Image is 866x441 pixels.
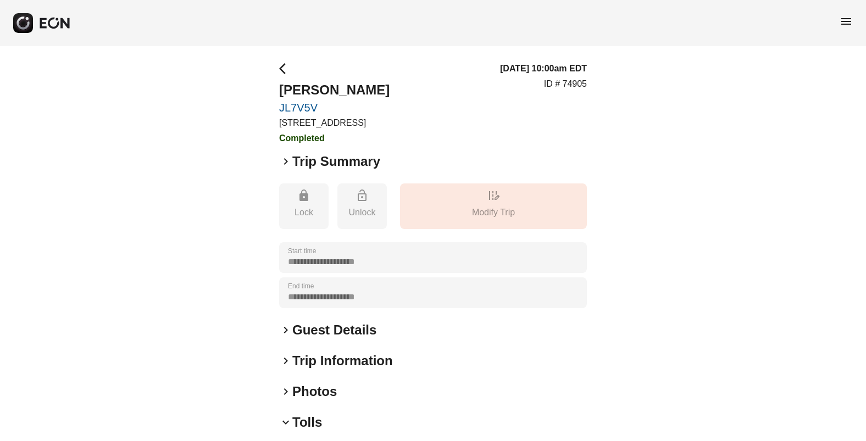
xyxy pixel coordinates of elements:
[279,62,292,75] span: arrow_back_ios
[279,81,390,99] h2: [PERSON_NAME]
[292,414,322,431] h2: Tolls
[840,15,853,28] span: menu
[544,77,587,91] p: ID # 74905
[292,321,376,339] h2: Guest Details
[279,101,390,114] a: JL7V5V
[292,383,337,400] h2: Photos
[279,116,390,130] p: [STREET_ADDRESS]
[279,416,292,429] span: keyboard_arrow_down
[279,385,292,398] span: keyboard_arrow_right
[500,62,587,75] h3: [DATE] 10:00am EDT
[292,352,393,370] h2: Trip Information
[279,132,390,145] h3: Completed
[279,354,292,367] span: keyboard_arrow_right
[279,155,292,168] span: keyboard_arrow_right
[279,323,292,337] span: keyboard_arrow_right
[292,153,380,170] h2: Trip Summary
